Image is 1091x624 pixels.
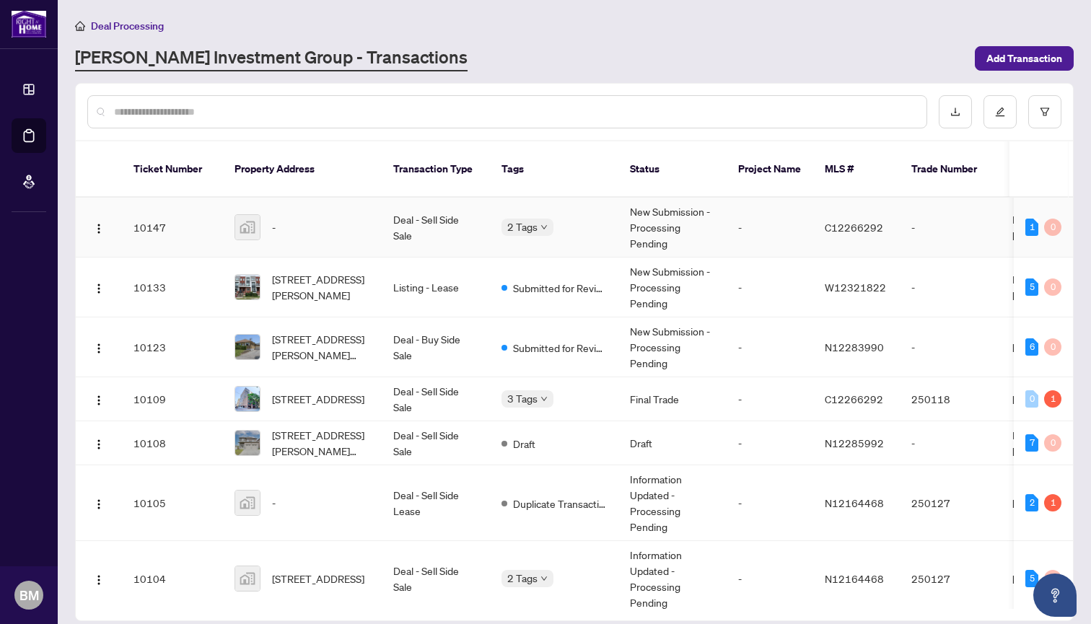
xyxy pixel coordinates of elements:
[75,45,468,71] a: [PERSON_NAME] Investment Group - Transactions
[540,224,548,231] span: down
[93,439,105,450] img: Logo
[513,496,607,511] span: Duplicate Transaction
[1025,434,1038,452] div: 7
[122,465,223,541] td: 10105
[995,107,1005,117] span: edit
[122,377,223,421] td: 10109
[540,395,548,403] span: down
[382,377,490,421] td: Deal - Sell Side Sale
[382,317,490,377] td: Deal - Buy Side Sale
[618,421,727,465] td: Draft
[975,46,1074,71] button: Add Transaction
[235,431,260,455] img: thumbnail-img
[87,491,110,514] button: Logo
[950,107,960,117] span: download
[507,390,538,407] span: 3 Tags
[900,317,1001,377] td: -
[1044,494,1061,511] div: 1
[235,215,260,240] img: thumbnail-img
[382,258,490,317] td: Listing - Lease
[618,141,727,198] th: Status
[900,377,1001,421] td: 250118
[513,436,535,452] span: Draft
[900,258,1001,317] td: -
[93,574,105,586] img: Logo
[1044,278,1061,296] div: 0
[1040,107,1050,117] span: filter
[1044,338,1061,356] div: 0
[825,392,883,405] span: C12266292
[122,541,223,617] td: 10104
[87,335,110,359] button: Logo
[122,258,223,317] td: 10133
[382,141,490,198] th: Transaction Type
[272,331,370,363] span: [STREET_ADDRESS][PERSON_NAME][PERSON_NAME]
[727,317,813,377] td: -
[272,391,364,407] span: [STREET_ADDRESS]
[1025,338,1038,356] div: 6
[272,571,364,586] span: [STREET_ADDRESS]
[223,141,382,198] th: Property Address
[618,317,727,377] td: New Submission - Processing Pending
[540,575,548,582] span: down
[272,427,370,459] span: [STREET_ADDRESS][PERSON_NAME][PERSON_NAME]
[507,570,538,586] span: 2 Tags
[93,498,105,510] img: Logo
[235,566,260,591] img: thumbnail-img
[983,95,1017,128] button: edit
[825,221,883,234] span: C12266292
[1044,219,1061,236] div: 0
[513,280,607,296] span: Submitted for Review
[813,141,900,198] th: MLS #
[382,421,490,465] td: Deal - Sell Side Sale
[825,572,884,585] span: N12164468
[382,541,490,617] td: Deal - Sell Side Sale
[1025,494,1038,511] div: 2
[513,340,607,356] span: Submitted for Review
[1028,95,1061,128] button: filter
[93,395,105,406] img: Logo
[1025,390,1038,408] div: 0
[382,198,490,258] td: Deal - Sell Side Sale
[93,343,105,354] img: Logo
[235,491,260,515] img: thumbnail-img
[900,541,1001,617] td: 250127
[618,258,727,317] td: New Submission - Processing Pending
[235,387,260,411] img: thumbnail-img
[93,223,105,234] img: Logo
[727,141,813,198] th: Project Name
[825,496,884,509] span: N12164468
[1044,434,1061,452] div: 0
[12,11,46,38] img: logo
[727,258,813,317] td: -
[1033,574,1077,617] button: Open asap
[87,387,110,410] button: Logo
[727,198,813,258] td: -
[939,95,972,128] button: download
[382,465,490,541] td: Deal - Sell Side Lease
[618,377,727,421] td: Final Trade
[507,219,538,235] span: 2 Tags
[272,495,276,511] span: -
[122,198,223,258] td: 10147
[490,141,618,198] th: Tags
[272,219,276,235] span: -
[825,281,886,294] span: W12321822
[87,276,110,299] button: Logo
[727,541,813,617] td: -
[986,47,1062,70] span: Add Transaction
[900,141,1001,198] th: Trade Number
[122,317,223,377] td: 10123
[272,271,370,303] span: [STREET_ADDRESS][PERSON_NAME]
[825,436,884,449] span: N12285992
[235,335,260,359] img: thumbnail-img
[1044,390,1061,408] div: 1
[91,19,164,32] span: Deal Processing
[1044,570,1061,587] div: 0
[1025,219,1038,236] div: 1
[1025,278,1038,296] div: 5
[87,431,110,454] button: Logo
[87,216,110,239] button: Logo
[900,465,1001,541] td: 250127
[900,198,1001,258] td: -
